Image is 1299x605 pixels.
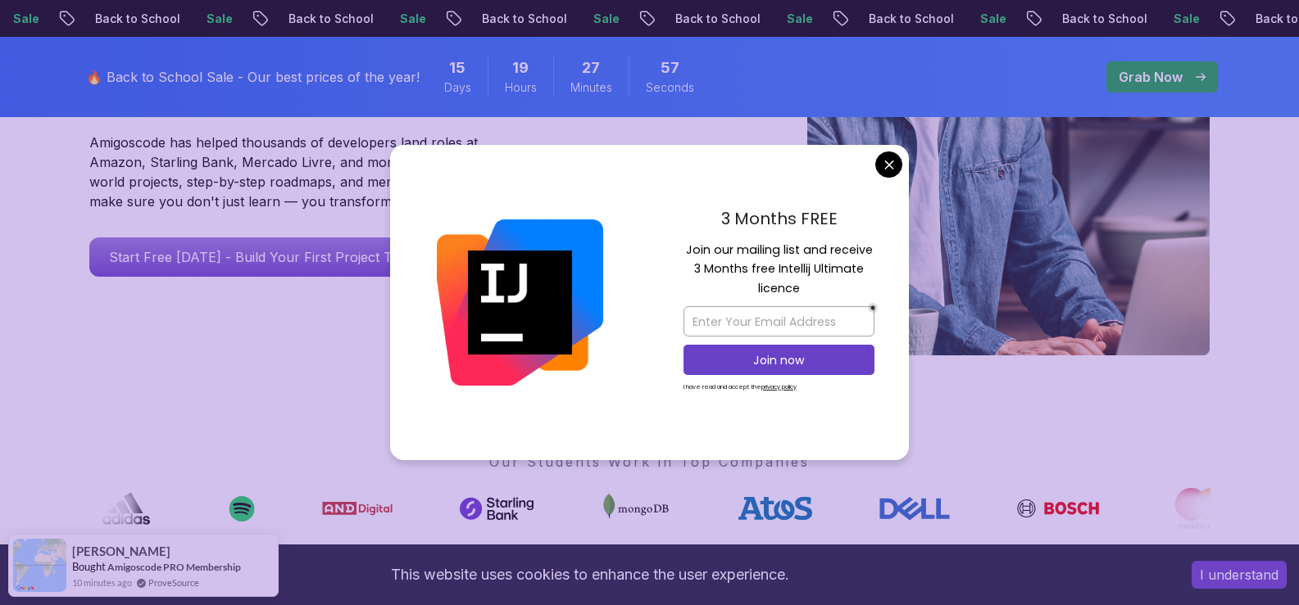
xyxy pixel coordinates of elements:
[72,560,106,573] span: Bought
[1007,11,1119,27] p: Back to School
[814,11,925,27] p: Back to School
[620,11,732,27] p: Back to School
[86,67,420,87] p: 🔥 Back to School Sale - Our best prices of the year!
[538,11,591,27] p: Sale
[582,56,600,79] span: 27 Minutes
[646,79,694,96] span: Seconds
[449,56,466,79] span: 15 Days
[107,561,241,573] a: Amigoscode PRO Membership
[732,11,784,27] p: Sale
[89,133,483,211] p: Amigoscode has helped thousands of developers land roles at Amazon, Starling Bank, Mercado Livre,...
[152,11,204,27] p: Sale
[89,452,1210,472] p: Our Students Work in Top Companies
[12,557,1167,593] div: This website uses cookies to enhance the user experience.
[1192,561,1287,589] button: Accept cookies
[72,544,170,558] span: [PERSON_NAME]
[13,539,66,592] img: provesource social proof notification image
[427,11,538,27] p: Back to School
[234,11,345,27] p: Back to School
[512,56,529,79] span: 19 Hours
[1119,67,1183,87] p: Grab Now
[1119,11,1171,27] p: Sale
[72,576,132,589] span: 10 minutes ago
[89,237,468,277] a: Start Free [DATE] - Build Your First Project This Week
[925,11,978,27] p: Sale
[444,79,471,96] span: Days
[345,11,397,27] p: Sale
[570,79,612,96] span: Minutes
[505,79,537,96] span: Hours
[661,56,679,79] span: 57 Seconds
[148,576,199,589] a: ProveSource
[40,11,152,27] p: Back to School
